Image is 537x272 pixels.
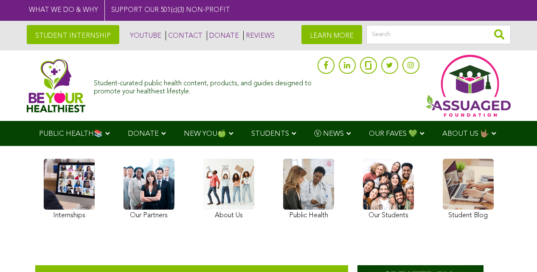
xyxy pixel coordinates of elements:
a: LEARN MORE [301,25,362,44]
input: Search [366,25,511,44]
a: STUDENT INTERNSHIP [27,25,119,44]
div: Student-curated public health content, products, and guides designed to promote your healthiest l... [94,76,313,96]
img: Assuaged [27,59,86,112]
span: STUDENTS [251,130,289,137]
span: Ⓥ NEWS [314,130,344,137]
span: OUR FAVES 💚 [369,130,417,137]
a: YOUTUBE [128,31,161,40]
span: ABOUT US 🤟🏽 [442,130,489,137]
span: PUBLIC HEALTH📚 [39,130,103,137]
div: Navigation Menu [27,121,511,146]
a: DONATE [207,31,239,40]
img: Assuaged App [426,55,511,117]
span: NEW YOU🍏 [184,130,226,137]
img: glassdoor [365,61,371,70]
iframe: Chat Widget [495,231,537,272]
a: REVIEWS [243,31,275,40]
span: DONATE [128,130,159,137]
a: CONTACT [166,31,202,40]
